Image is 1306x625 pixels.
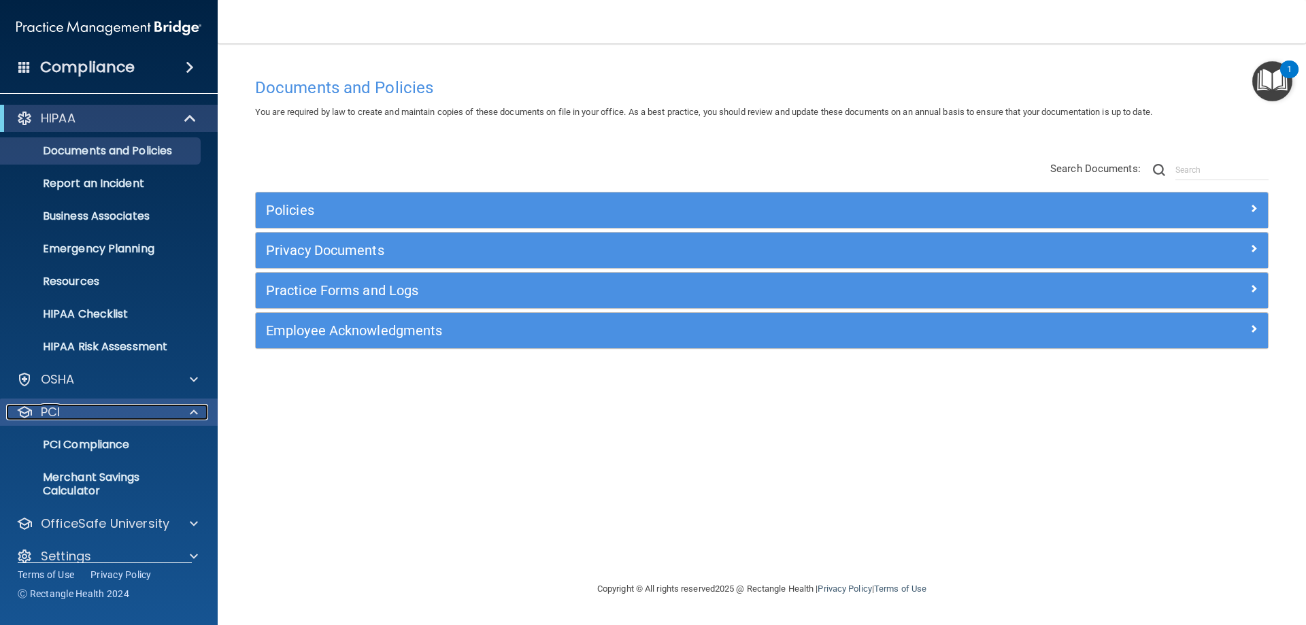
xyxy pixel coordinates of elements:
[18,568,74,581] a: Terms of Use
[266,320,1258,341] a: Employee Acknowledgments
[1252,61,1292,101] button: Open Resource Center, 1 new notification
[266,323,1005,338] h5: Employee Acknowledgments
[18,587,129,601] span: Ⓒ Rectangle Health 2024
[1071,528,1290,583] iframe: Drift Widget Chat Controller
[266,239,1258,261] a: Privacy Documents
[874,584,926,594] a: Terms of Use
[818,584,871,594] a: Privacy Policy
[16,371,198,388] a: OSHA
[16,14,201,41] img: PMB logo
[9,307,195,321] p: HIPAA Checklist
[41,548,91,564] p: Settings
[9,177,195,190] p: Report an Incident
[514,567,1010,611] div: Copyright © All rights reserved 2025 @ Rectangle Health | |
[16,516,198,532] a: OfficeSafe University
[266,203,1005,218] h5: Policies
[9,471,195,498] p: Merchant Savings Calculator
[40,58,135,77] h4: Compliance
[41,404,60,420] p: PCI
[255,79,1269,97] h4: Documents and Policies
[1287,69,1292,87] div: 1
[16,548,198,564] a: Settings
[9,242,195,256] p: Emergency Planning
[16,404,198,420] a: PCI
[1050,163,1141,175] span: Search Documents:
[41,516,169,532] p: OfficeSafe University
[1153,164,1165,176] img: ic-search.3b580494.png
[9,209,195,223] p: Business Associates
[90,568,152,581] a: Privacy Policy
[41,110,76,126] p: HIPAA
[9,144,195,158] p: Documents and Policies
[255,107,1152,117] span: You are required by law to create and maintain copies of these documents on file in your office. ...
[41,371,75,388] p: OSHA
[9,438,195,452] p: PCI Compliance
[9,340,195,354] p: HIPAA Risk Assessment
[1175,160,1269,180] input: Search
[266,280,1258,301] a: Practice Forms and Logs
[9,275,195,288] p: Resources
[16,110,197,126] a: HIPAA
[266,283,1005,298] h5: Practice Forms and Logs
[266,199,1258,221] a: Policies
[266,243,1005,258] h5: Privacy Documents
